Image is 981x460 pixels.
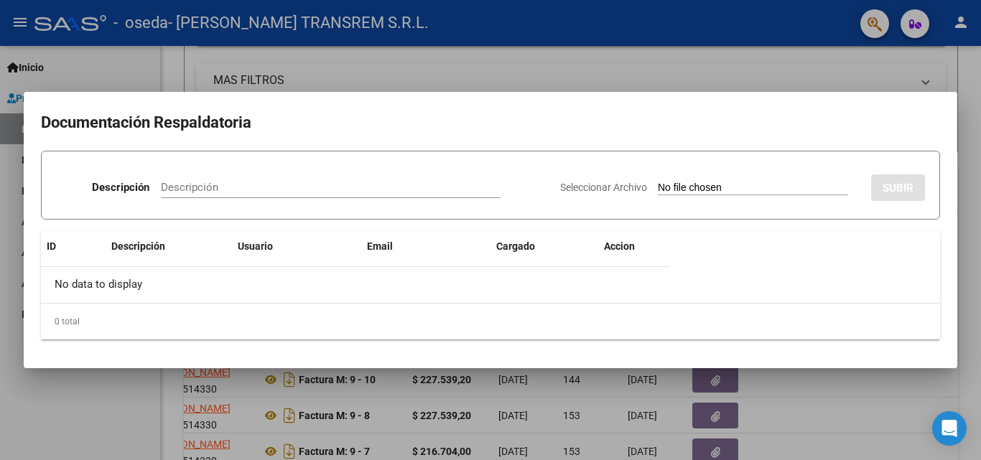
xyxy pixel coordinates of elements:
[932,411,967,446] div: Open Intercom Messenger
[41,231,106,262] datatable-header-cell: ID
[106,231,232,262] datatable-header-cell: Descripción
[367,240,393,252] span: Email
[490,231,598,262] datatable-header-cell: Cargado
[496,240,535,252] span: Cargado
[41,304,940,339] div: 0 total
[92,179,149,196] p: Descripción
[41,267,670,303] div: No data to display
[238,240,273,252] span: Usuario
[232,231,361,262] datatable-header-cell: Usuario
[111,240,165,252] span: Descripción
[871,174,925,201] button: SUBIR
[41,109,940,136] h2: Documentación Respaldatoria
[604,240,635,252] span: Accion
[47,240,56,252] span: ID
[560,182,647,193] span: Seleccionar Archivo
[883,182,913,194] span: SUBIR
[361,231,490,262] datatable-header-cell: Email
[598,231,670,262] datatable-header-cell: Accion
